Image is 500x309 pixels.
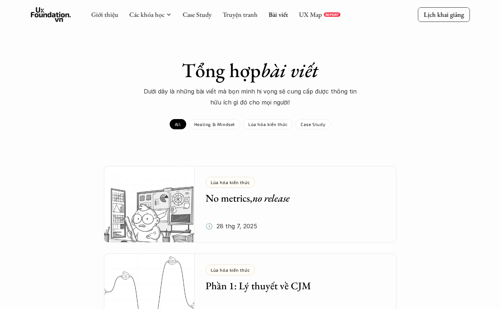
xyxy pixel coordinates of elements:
h5: No metrics, [206,191,375,205]
p: Case Study [301,122,325,127]
a: Lúa hóa kiến thức [243,119,293,129]
a: Các khóa học [129,10,164,19]
a: Case Study [296,119,330,129]
p: All [175,122,181,127]
p: REPORT [325,12,339,17]
p: Lịch khai giảng [424,10,464,19]
a: Lúa hóa kiến thứcNo metrics,no release🕔 28 thg 7, 2025 [104,166,396,243]
a: Bài viết [268,10,288,19]
p: Lúa hóa kiến thức [211,267,250,272]
a: Healing & Mindset [189,119,240,129]
a: Giới thiệu [91,10,118,19]
p: 🕔 28 thg 7, 2025 [206,221,257,232]
p: Lúa hóa kiến thức [248,122,287,127]
h1: Tổng hợp [122,58,378,82]
a: Truyện tranh [222,10,257,19]
p: Dưới dây là những bài viết mà bọn mình hi vọng sẽ cung cấp được thông tin hữu ích gì đó cho mọi n... [140,86,360,108]
em: bài viết [261,57,318,83]
p: Lúa hóa kiến thức [211,180,250,185]
a: Lịch khai giảng [418,7,470,22]
p: Healing & Mindset [194,122,235,127]
a: UX Map [299,10,322,19]
h5: Phần 1: Lý thuyết về CJM [206,279,375,292]
em: no release [252,191,290,205]
a: REPORT [324,12,340,17]
a: Case Study [183,10,211,19]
